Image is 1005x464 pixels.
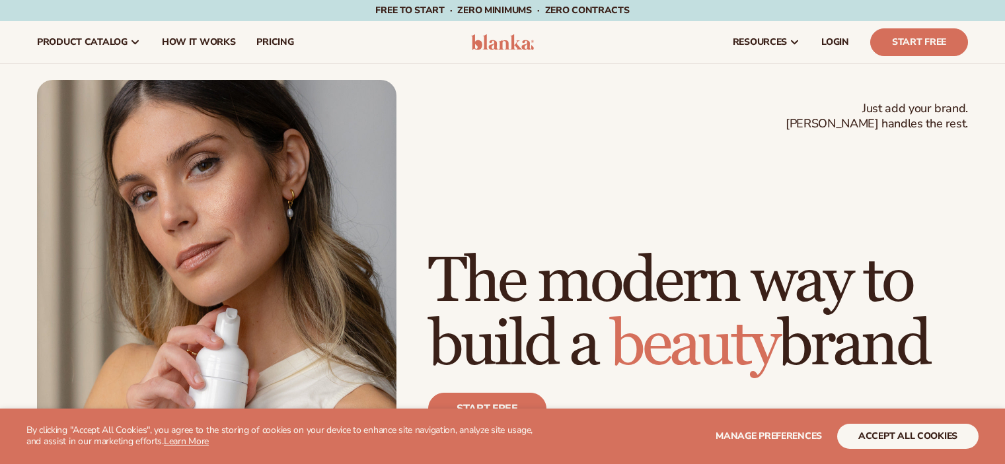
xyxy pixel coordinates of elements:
[786,101,968,132] span: Just add your brand. [PERSON_NAME] handles the rest.
[471,34,534,50] img: logo
[375,4,629,17] span: Free to start · ZERO minimums · ZERO contracts
[26,21,151,63] a: product catalog
[733,37,787,48] span: resources
[428,393,546,424] a: Start free
[716,424,822,449] button: Manage preferences
[870,28,968,56] a: Start Free
[37,37,128,48] span: product catalog
[256,37,293,48] span: pricing
[162,37,236,48] span: How It Works
[716,430,822,442] span: Manage preferences
[151,21,246,63] a: How It Works
[821,37,849,48] span: LOGIN
[837,424,979,449] button: accept all cookies
[722,21,811,63] a: resources
[246,21,304,63] a: pricing
[164,435,209,447] a: Learn More
[610,306,778,383] span: beauty
[428,250,968,377] h1: The modern way to build a brand
[26,425,548,447] p: By clicking "Accept All Cookies", you agree to the storing of cookies on your device to enhance s...
[811,21,860,63] a: LOGIN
